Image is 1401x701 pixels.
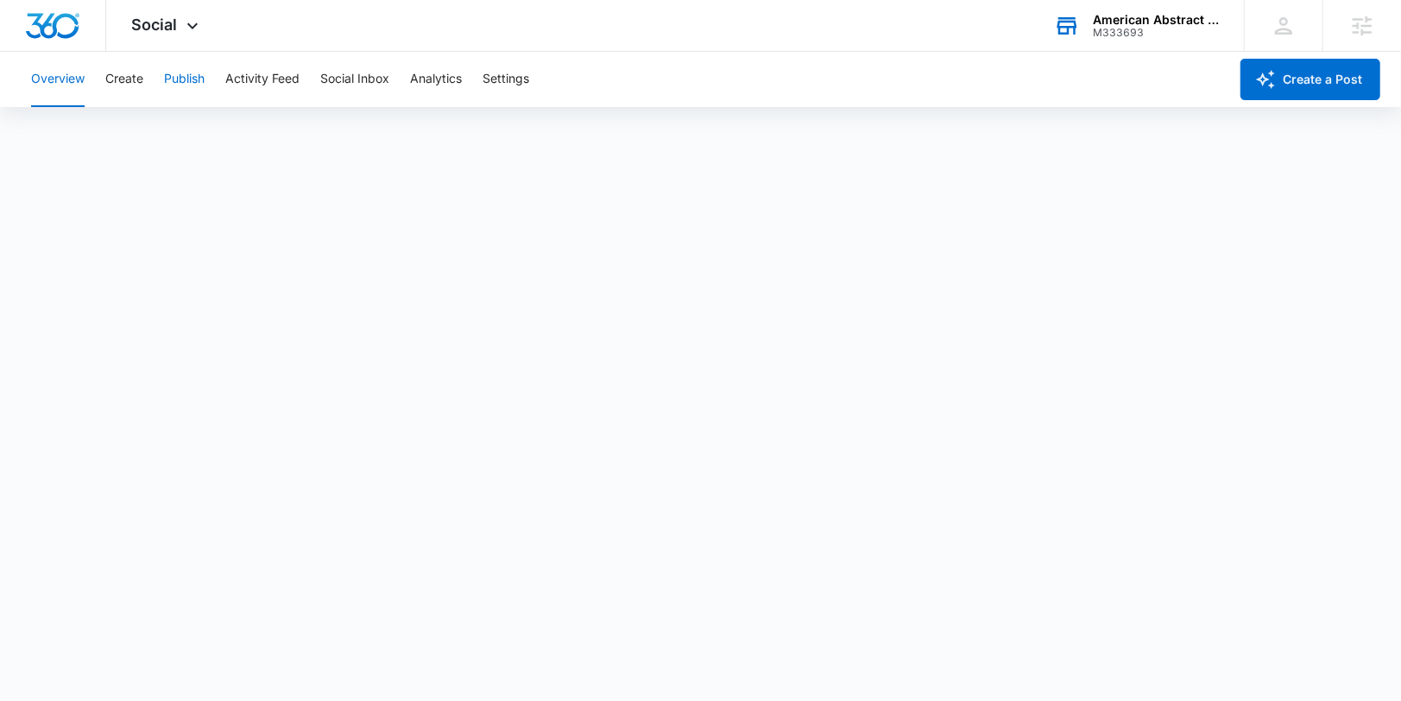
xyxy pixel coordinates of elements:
[164,52,205,107] button: Publish
[320,52,389,107] button: Social Inbox
[410,52,462,107] button: Analytics
[483,52,529,107] button: Settings
[105,52,143,107] button: Create
[31,52,85,107] button: Overview
[132,16,178,34] span: Social
[1093,27,1219,39] div: account id
[225,52,300,107] button: Activity Feed
[1240,59,1380,100] button: Create a Post
[1093,13,1219,27] div: account name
